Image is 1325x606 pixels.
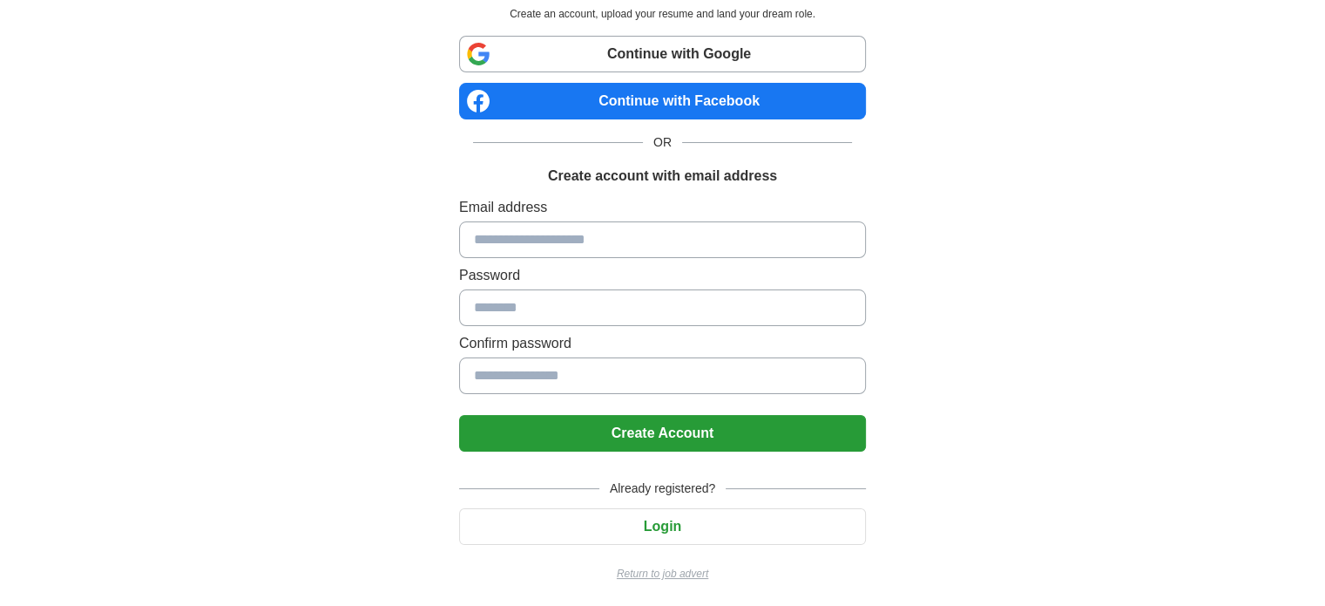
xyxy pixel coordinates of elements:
[459,415,866,452] button: Create Account
[459,83,866,119] a: Continue with Facebook
[459,197,866,218] label: Email address
[459,265,866,286] label: Password
[459,519,866,534] a: Login
[463,6,862,22] p: Create an account, upload your resume and land your dream role.
[459,508,866,545] button: Login
[459,36,866,72] a: Continue with Google
[459,333,866,354] label: Confirm password
[548,166,777,187] h1: Create account with email address
[599,480,726,498] span: Already registered?
[459,566,866,582] a: Return to job advert
[643,133,682,152] span: OR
